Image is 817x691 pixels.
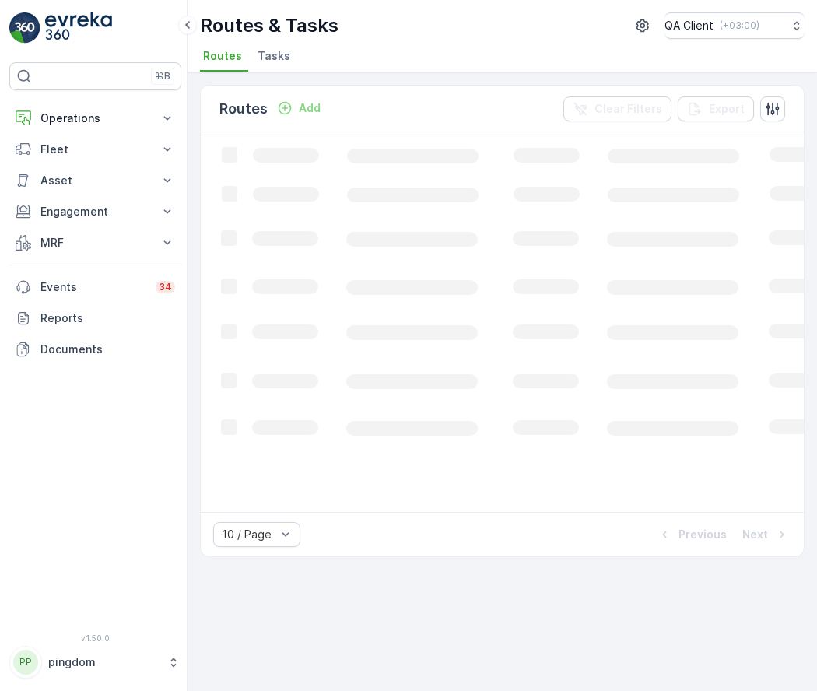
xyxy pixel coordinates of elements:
p: MRF [40,235,150,251]
img: logo_light-DOdMpM7g.png [45,12,112,44]
div: PP [13,650,38,675]
p: Clear Filters [594,101,662,117]
button: Asset [9,165,181,196]
a: Events34 [9,272,181,303]
p: Reports [40,310,175,326]
p: pingdom [48,654,160,670]
button: Engagement [9,196,181,227]
span: Tasks [258,48,290,64]
button: Operations [9,103,181,134]
p: Asset [40,173,150,188]
a: Documents [9,334,181,365]
button: MRF [9,227,181,258]
button: QA Client(+03:00) [664,12,805,39]
p: Events [40,279,146,295]
button: Export [678,96,754,121]
button: Add [271,99,327,118]
button: Previous [655,525,728,544]
a: Reports [9,303,181,334]
button: Clear Filters [563,96,671,121]
p: Previous [678,527,727,542]
p: Routes [219,98,268,120]
img: logo [9,12,40,44]
p: ( +03:00 ) [720,19,759,32]
p: Routes & Tasks [200,13,338,38]
p: Export [709,101,745,117]
p: Documents [40,342,175,357]
p: QA Client [664,18,714,33]
p: Engagement [40,204,150,219]
button: PPpingdom [9,646,181,679]
p: Add [299,100,321,116]
p: Next [742,527,768,542]
button: Next [741,525,791,544]
p: 34 [159,281,172,293]
button: Fleet [9,134,181,165]
span: v 1.50.0 [9,633,181,643]
p: Operations [40,110,150,126]
p: ⌘B [155,70,170,82]
span: Routes [203,48,242,64]
p: Fleet [40,142,150,157]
